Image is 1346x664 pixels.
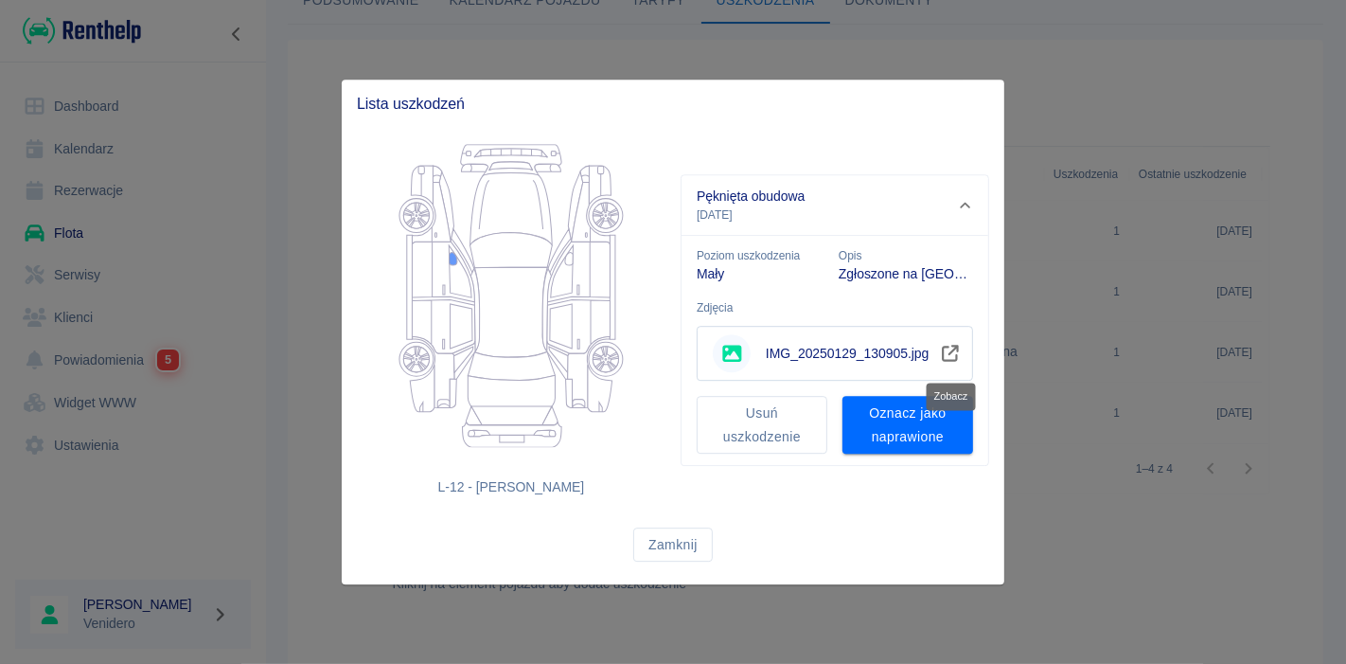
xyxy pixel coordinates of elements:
p: Pęknięta obudowa [697,187,805,206]
span: Lista uszkodzeń [357,95,989,114]
button: Usuń uszkodzenie [697,396,827,454]
p: Poziom uszkodzenia [697,247,831,264]
p: Opis [839,247,973,264]
button: Oznacz jako naprawione [842,396,973,454]
div: Zobacz [927,384,976,411]
p: Zdjęcia [697,299,973,316]
div: Zgłoszone na Policję, czekamy na decyzję Policji. Ma podesłać dokumenty zgłoszenia szkody. [831,240,973,284]
p: [DATE] [697,206,805,224]
p: Zgłoszone na [GEOGRAPHIC_DATA], czekamy na decyzję Policji. Ma podesłać dokumenty zgłoszenia szkody. [839,264,973,284]
button: Zamknij [633,528,713,563]
span: IMG_20250129_130905.jpg [766,344,927,364]
p: Mały [697,264,831,284]
a: Zobacz [932,337,969,369]
h6: L-12 - [PERSON_NAME] [357,477,665,497]
div: Pęknięta obudowa[DATE] [682,175,988,236]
